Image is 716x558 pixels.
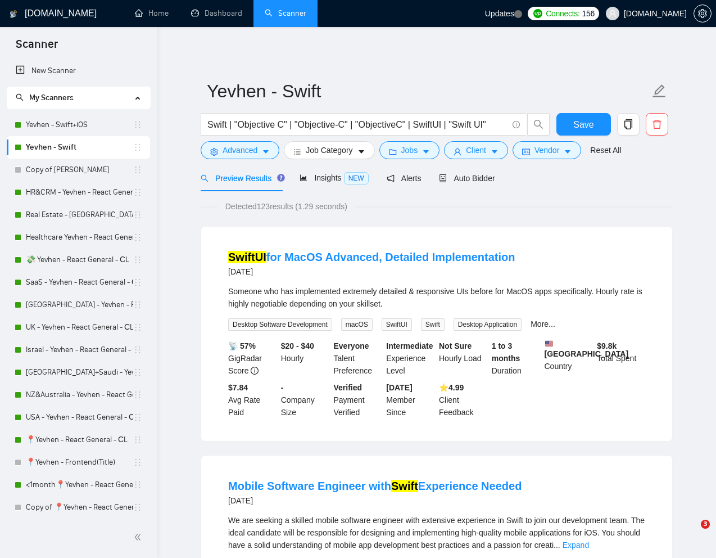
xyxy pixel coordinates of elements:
button: folderJobscaret-down [379,141,440,159]
a: New Scanner [16,60,141,82]
li: 📍Yevhen - React General - СL [7,429,150,451]
button: idcardVendorcaret-down [513,141,581,159]
b: - [281,383,284,392]
span: Scanner [7,36,67,60]
li: 📍Yevhen - Frontend(Title) [7,451,150,474]
a: [GEOGRAPHIC_DATA] - Yevhen - React General - СL [26,294,133,316]
span: holder [133,345,142,354]
a: 📍Yevhen - Frontend(Title) [26,451,133,474]
span: search [201,174,209,182]
span: holder [133,480,142,489]
span: edit [652,84,667,98]
span: copy [618,119,639,129]
li: Copy of Yevhen - Swift [7,159,150,181]
li: 💸 Yevhen - React General - СL [7,249,150,271]
span: holder [133,368,142,377]
div: Payment Verified [332,381,384,418]
div: Hourly [279,340,332,377]
div: GigRadar Score [226,340,279,377]
span: caret-down [262,147,270,156]
button: userClientcaret-down [444,141,508,159]
span: Auto Bidder [439,174,495,183]
div: Client Feedback [437,381,490,418]
a: HR&CRM - Yevhen - React General - СL [26,181,133,204]
b: Verified [334,383,362,392]
span: macOS [341,318,373,331]
span: holder [133,210,142,219]
li: Yevhen - Swift+iOS [7,114,150,136]
span: info-circle [513,121,520,128]
b: 📡 57% [228,341,256,350]
a: dashboardDashboard [191,8,242,18]
button: Save [556,113,611,136]
div: Talent Preference [332,340,384,377]
span: 156 [582,7,595,20]
button: delete [646,113,668,136]
span: Advanced [223,144,257,156]
div: Duration [490,340,542,377]
div: Someone who has implemented extremely detailed & responsive UIs before for MacOS apps specificall... [228,285,645,310]
span: caret-down [357,147,365,156]
li: SaaS - Yevhen - React General - СL [7,271,150,294]
span: holder [133,458,142,467]
span: Desktop Application [454,318,522,331]
a: UK - Yevhen - React General - СL [26,316,133,339]
li: UK - Yevhen - React General - СL [7,316,150,339]
a: Copy of [PERSON_NAME] [26,159,133,181]
span: Save [573,118,593,132]
span: 3 [701,520,710,529]
span: holder [133,435,142,444]
div: Avg Rate Paid [226,381,279,418]
a: USA - Yevhen - React General - СL [26,406,133,429]
span: search [528,119,549,129]
span: Swift [421,318,445,331]
div: Company Size [279,381,332,418]
span: Insights [300,173,368,182]
span: My Scanners [29,93,74,102]
a: <1month📍Yevhen - React General - СL [26,474,133,496]
span: Alerts [387,174,422,183]
b: Not Sure [439,341,472,350]
span: Client [466,144,486,156]
span: holder [133,233,142,242]
span: double-left [134,532,145,543]
div: Country [542,340,595,377]
button: setting [694,4,712,22]
span: ... [554,541,560,550]
a: [GEOGRAPHIC_DATA]+Saudi - Yevhen - React General - СL [26,361,133,384]
b: ⭐️ 4.99 [439,383,464,392]
span: user [454,147,461,156]
div: Experience Level [384,340,437,377]
li: Real Estate - Yevhen - React General - СL [7,204,150,226]
span: NEW [344,172,369,184]
mark: Swift [391,480,418,492]
b: Everyone [334,341,369,350]
a: homeHome [135,8,169,18]
a: setting [694,9,712,18]
a: Mobile Software Engineer withSwiftExperience Needed [228,480,522,492]
img: 🇺🇸 [545,340,553,348]
a: NZ&Australia - Yevhen - React General - СL [26,384,133,406]
a: Israel - Yevhen - React General - СL [26,339,133,361]
span: Job Category [306,144,352,156]
div: [DATE] [228,494,522,507]
span: holder [133,503,142,512]
b: $ 9.8k [597,341,617,350]
a: 💸 Yevhen - React General - СL [26,249,133,271]
mark: SwiftUI [228,251,266,263]
span: folder [389,147,397,156]
span: holder [133,323,142,332]
span: holder [133,255,142,264]
span: area-chart [300,174,307,182]
a: SaaS - Yevhen - React General - СL [26,271,133,294]
b: $7.84 [228,383,248,392]
li: UAE+Saudi - Yevhen - React General - СL [7,361,150,384]
b: $20 - $40 [281,341,314,350]
button: copy [617,113,640,136]
div: Hourly Load [437,340,490,377]
span: caret-down [564,147,572,156]
span: user [609,10,617,17]
a: Reset All [590,144,621,156]
li: NZ&Australia - Yevhen - React General - СL [7,384,150,406]
span: holder [133,300,142,309]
